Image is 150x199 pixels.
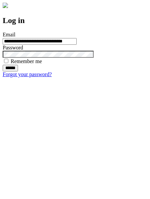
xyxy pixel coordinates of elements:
label: Password [3,45,23,50]
label: Remember me [11,58,42,64]
img: logo-4e3dc11c47720685a147b03b5a06dd966a58ff35d612b21f08c02c0306f2b779.png [3,3,8,8]
a: Forgot your password? [3,71,52,77]
label: Email [3,32,15,37]
h2: Log in [3,16,147,25]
